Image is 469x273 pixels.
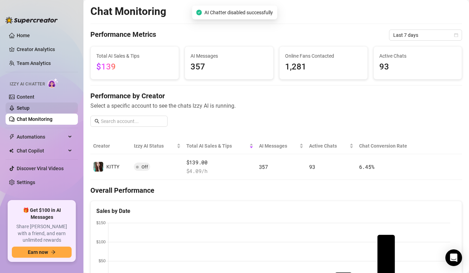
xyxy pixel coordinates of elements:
[17,166,64,171] a: Discover Viral Videos
[90,5,166,18] h2: Chat Monitoring
[141,164,148,169] span: Off
[285,60,362,74] span: 1,281
[309,142,348,150] span: Active Chats
[6,17,58,24] img: logo-BBDzfeDw.svg
[9,148,14,153] img: Chat Copilot
[17,60,51,66] a: Team Analytics
[186,167,253,175] span: $ 4.09 /h
[204,9,273,16] span: AI Chatter disabled successfully
[306,138,356,154] th: Active Chats
[96,62,116,72] span: $139
[28,249,48,255] span: Earn now
[96,52,173,60] span: Total AI Sales & Tips
[454,33,458,37] span: calendar
[184,138,256,154] th: Total AI Sales & Tips
[17,33,30,38] a: Home
[90,138,131,154] th: Creator
[17,180,35,185] a: Settings
[90,30,156,41] h4: Performance Metrics
[17,131,66,142] span: Automations
[90,185,462,195] h4: Overall Performance
[10,81,45,88] span: Izzy AI Chatter
[191,60,267,74] span: 357
[9,134,15,140] span: thunderbolt
[356,138,425,154] th: Chat Conversion Rate
[186,142,248,150] span: Total AI Sales & Tips
[17,105,30,111] a: Setup
[379,52,456,60] span: Active Chats
[101,117,163,125] input: Search account...
[191,52,267,60] span: AI Messages
[256,138,307,154] th: AI Messages
[309,163,315,170] span: 93
[90,91,462,101] h4: Performance by Creator
[131,138,184,154] th: Izzy AI Status
[106,164,119,169] span: KITTY
[96,207,456,215] div: Sales by Date
[48,78,58,88] img: AI Chatter
[196,10,202,15] span: check-circle
[379,60,456,74] span: 93
[90,101,462,110] span: Select a specific account to see the chats Izzy AI is running.
[17,44,72,55] a: Creator Analytics
[95,119,99,124] span: search
[393,30,458,40] span: Last 7 days
[12,247,72,258] button: Earn nowarrow-right
[17,145,66,156] span: Chat Copilot
[134,142,175,150] span: Izzy AI Status
[94,162,103,172] img: KITTY
[17,94,34,100] a: Content
[17,116,52,122] a: Chat Monitoring
[259,163,268,170] span: 357
[186,158,253,167] span: $139.00
[285,52,362,60] span: Online Fans Contacted
[12,207,72,221] span: 🎁 Get $100 in AI Messages
[259,142,298,150] span: AI Messages
[12,223,72,244] span: Share [PERSON_NAME] with a friend, and earn unlimited rewards
[51,250,56,255] span: arrow-right
[445,249,462,266] div: Open Intercom Messenger
[359,163,374,170] span: 6.45 %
